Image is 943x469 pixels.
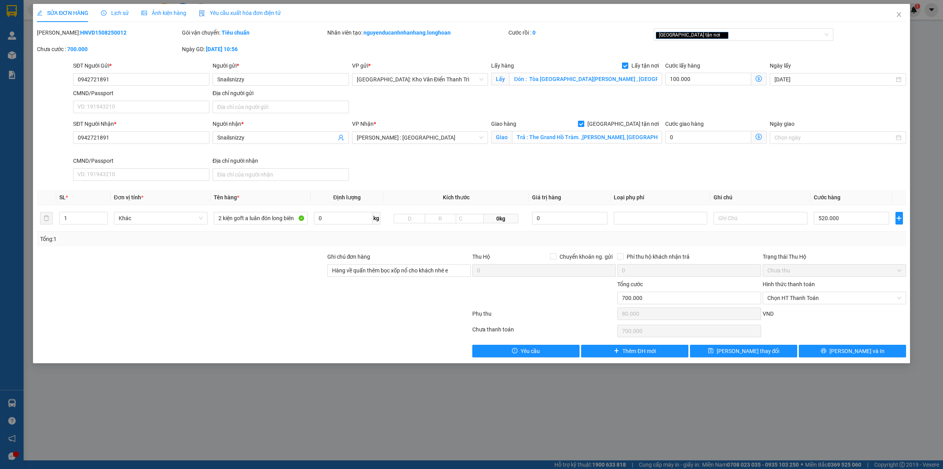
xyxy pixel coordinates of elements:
span: SL [59,194,66,200]
span: Ảnh kiện hàng [141,10,186,16]
span: Chuyển khoản ng. gửi [556,252,616,261]
span: Khác [119,212,203,224]
span: save [708,348,714,354]
label: Ghi chú đơn hàng [327,254,371,260]
input: Địa chỉ của người nhận [213,168,349,181]
div: SĐT Người Gửi [73,61,209,70]
span: Chưa thu [767,265,901,276]
span: VP Nhận [352,121,374,127]
span: Giao hàng [491,121,516,127]
span: Yêu cầu xuất hóa đơn điện tử [199,10,281,16]
input: Địa chỉ của người gửi [213,101,349,113]
span: Cước hàng [814,194,840,200]
div: Địa chỉ người gửi [213,89,349,97]
input: Lấy tận nơi [509,73,662,85]
span: kg [372,212,380,224]
span: picture [141,10,147,16]
button: printer[PERSON_NAME] và In [799,345,906,357]
span: SỬA ĐƠN HÀNG [37,10,88,16]
div: Người gửi [213,61,349,70]
div: Địa chỉ người nhận [213,156,349,165]
span: dollar-circle [756,134,762,140]
span: [GEOGRAPHIC_DATA] tận nơi [584,120,662,128]
span: [PERSON_NAME] thay đổi [717,347,780,355]
div: [PERSON_NAME]: [37,28,180,37]
div: Chưa cước : [37,45,180,53]
span: edit [37,10,42,16]
span: Giá trị hàng [532,194,561,200]
span: Đơn vị tính [114,194,143,200]
span: Kích thước [443,194,470,200]
input: Ngày lấy [774,75,894,84]
div: SĐT Người Nhận [73,120,209,128]
span: Yêu cầu [521,347,540,355]
span: user-add [338,134,344,141]
span: Hồ Chí Minh : Kho Quận 12 [357,132,484,143]
span: VND [763,311,774,317]
div: CMND/Passport [73,89,209,97]
button: exclamation-circleYêu cầu [472,345,580,357]
span: Phí thu hộ khách nhận trả [624,252,693,261]
b: 700.000 [67,46,88,52]
input: VD: Bàn, Ghế [214,212,307,224]
span: Thu Hộ [472,254,490,260]
div: Phụ thu [472,309,616,323]
span: Tên hàng [214,194,239,200]
div: Người nhận [213,120,349,128]
b: nguyenducanhnhanhang.longhoan [363,29,451,36]
span: Lịch sử [101,10,129,16]
input: C [456,214,484,223]
b: [DATE] 10:56 [206,46,238,52]
label: Cước lấy hàng [665,63,700,69]
div: Trạng thái Thu Hộ [763,252,906,261]
input: Ghi Chú [714,212,807,224]
b: Tiêu chuẩn [222,29,250,36]
th: Ghi chú [710,190,810,205]
div: Tổng: 1 [40,235,364,243]
input: Cước lấy hàng [665,73,751,85]
label: Cước giao hàng [665,121,704,127]
b: HNVD1508250012 [80,29,127,36]
input: Ghi chú đơn hàng [327,264,471,277]
span: Lấy tận nơi [628,61,662,70]
button: delete [40,212,53,224]
span: Giao [491,131,512,143]
span: clock-circle [101,10,106,16]
button: plus [895,212,903,224]
button: save[PERSON_NAME] thay đổi [690,345,797,357]
span: Thêm ĐH mới [622,347,655,355]
span: Định lượng [333,194,361,200]
th: Loại phụ phí [611,190,710,205]
div: CMND/Passport [73,156,209,165]
span: plus [896,215,903,221]
span: 0kg [484,214,518,223]
span: exclamation-circle [512,348,517,354]
span: plus [614,348,619,354]
div: Gói vận chuyển: [182,28,325,37]
span: close [896,11,902,18]
label: Hình thức thanh toán [763,281,815,287]
span: close [721,33,725,37]
div: Ngày GD: [182,45,325,53]
div: Chưa thanh toán [472,325,616,339]
label: Ngày giao [770,121,794,127]
span: Lấy hàng [491,63,514,69]
span: Tổng cước [617,281,643,287]
div: VP gửi [352,61,488,70]
div: Cước rồi : [508,28,652,37]
span: Chọn HT Thanh Toán [767,292,901,304]
button: Close [888,4,910,26]
span: Lấy [491,73,509,85]
button: plusThêm ĐH mới [581,345,688,357]
input: D [394,214,425,223]
img: icon [199,10,205,17]
span: [GEOGRAPHIC_DATA] tận nơi [656,32,728,39]
input: Ngày giao [774,133,894,142]
span: printer [821,348,826,354]
input: Giao tận nơi [512,131,662,143]
label: Ngày lấy [770,63,791,69]
span: Hà Nội: Kho Văn Điển Thanh Trì [357,74,484,85]
span: dollar-circle [756,75,762,82]
b: 0 [532,29,536,36]
div: Nhân viên tạo: [327,28,507,37]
